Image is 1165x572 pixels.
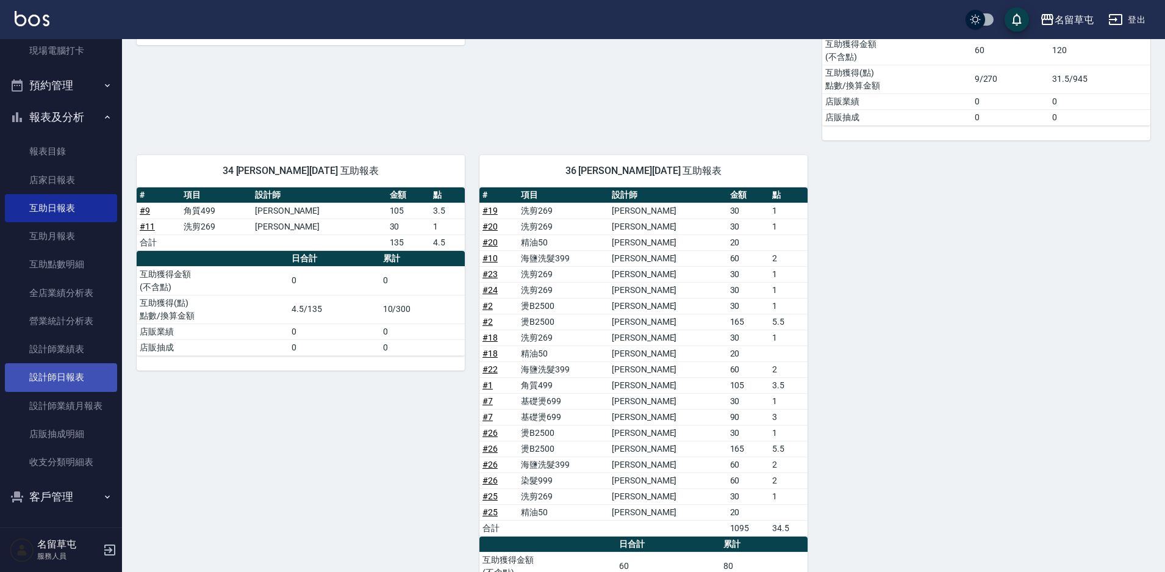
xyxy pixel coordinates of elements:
[252,187,387,203] th: 設計師
[769,457,808,472] td: 2
[387,203,431,219] td: 105
[482,444,498,454] a: #26
[482,428,498,438] a: #26
[482,507,498,517] a: #25
[518,425,609,441] td: 燙B2500
[609,314,726,330] td: [PERSON_NAME]
[151,165,450,177] span: 34 [PERSON_NAME][DATE] 互助報表
[10,538,34,562] img: Person
[972,109,1049,125] td: 0
[482,460,498,469] a: #26
[727,314,770,330] td: 165
[137,234,181,250] td: 合計
[494,165,793,177] span: 36 [PERSON_NAME][DATE] 互助報表
[380,324,465,339] td: 0
[5,250,117,278] a: 互助點數明細
[518,393,609,409] td: 基礎燙699
[387,187,431,203] th: 金額
[518,314,609,330] td: 燙B2500
[609,377,726,393] td: [PERSON_NAME]
[609,203,726,219] td: [PERSON_NAME]
[769,330,808,346] td: 1
[518,472,609,488] td: 染髮999
[769,441,808,457] td: 5.5
[727,504,770,520] td: 20
[1049,93,1150,109] td: 0
[609,266,726,282] td: [PERSON_NAME]
[5,420,117,448] a: 店販抽成明細
[769,203,808,219] td: 1
[769,425,808,441] td: 1
[289,324,379,339] td: 0
[518,234,609,250] td: 精油50
[5,363,117,391] a: 設計師日報表
[518,282,609,298] td: 洗剪269
[181,219,252,234] td: 洗剪269
[380,339,465,355] td: 0
[609,393,726,409] td: [PERSON_NAME]
[518,330,609,346] td: 洗剪269
[769,298,808,314] td: 1
[289,266,379,295] td: 0
[727,377,770,393] td: 105
[1035,7,1099,32] button: 名留草屯
[380,295,465,324] td: 10/300
[609,409,726,425] td: [PERSON_NAME]
[5,481,117,513] button: 客戶管理
[727,472,770,488] td: 60
[518,361,609,377] td: 海鹽洗髮399
[1049,65,1150,93] td: 31.5/945
[769,377,808,393] td: 3.5
[518,203,609,219] td: 洗剪269
[1049,109,1150,125] td: 0
[479,520,518,536] td: 合計
[380,266,465,295] td: 0
[727,425,770,441] td: 30
[482,412,493,422] a: #7
[482,364,498,374] a: #22
[518,377,609,393] td: 角質499
[609,346,726,361] td: [PERSON_NAME]
[252,203,387,219] td: [PERSON_NAME]
[518,266,609,282] td: 洗剪269
[5,222,117,250] a: 互助月報表
[482,333,498,342] a: #18
[482,206,498,215] a: #19
[727,409,770,425] td: 90
[518,187,609,203] th: 項目
[822,109,972,125] td: 店販抽成
[137,295,289,324] td: 互助獲得(點) 點數/換算金額
[5,70,117,101] button: 預約管理
[727,393,770,409] td: 30
[727,441,770,457] td: 165
[769,266,808,282] td: 1
[518,441,609,457] td: 燙B2500
[609,234,726,250] td: [PERSON_NAME]
[769,520,808,536] td: 34.5
[5,37,117,65] a: 現場電腦打卡
[518,504,609,520] td: 精油50
[1005,7,1029,32] button: save
[482,317,493,327] a: #2
[727,250,770,266] td: 60
[37,538,99,551] h5: 名留草屯
[479,187,518,203] th: #
[609,457,726,472] td: [PERSON_NAME]
[140,222,155,231] a: #11
[137,187,465,251] table: a dense table
[380,251,465,267] th: 累計
[727,282,770,298] td: 30
[482,349,498,358] a: #18
[430,203,465,219] td: 3.5
[609,250,726,266] td: [PERSON_NAME]
[482,396,493,406] a: #7
[137,324,289,339] td: 店販業績
[5,194,117,222] a: 互助日報表
[482,301,493,311] a: #2
[727,266,770,282] td: 30
[769,393,808,409] td: 1
[518,488,609,504] td: 洗剪269
[822,36,972,65] td: 互助獲得金額 (不含點)
[289,339,379,355] td: 0
[609,425,726,441] td: [PERSON_NAME]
